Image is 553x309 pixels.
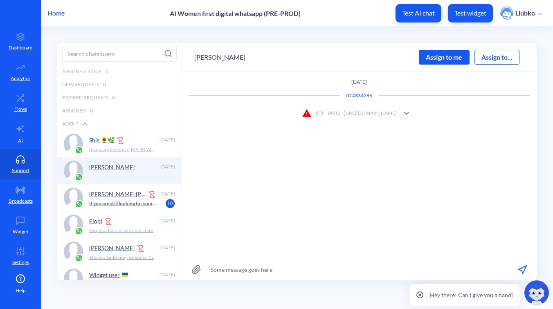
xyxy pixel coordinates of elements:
[89,200,157,207] p: If you are still looking for some more help! 💡 Type ' ' to go back to the Main Menu or type ' ' t...
[75,200,83,208] img: platform icon
[13,228,28,235] p: Widget
[137,244,145,253] img: time expired icon
[57,91,182,104] div: Expired Requests
[57,211,182,238] a: platform iconFlopi time expired icon[DATE]Hay muchas cosas a considerar para un aborto con píldor...
[12,167,29,174] p: Support
[448,4,493,22] button: Test widget
[159,244,175,251] div: [DATE]
[57,238,182,265] a: platform icon[PERSON_NAME] time expired icon[DATE]Thanks for letting me know. Cramping and bleedi...
[194,52,245,62] button: [PERSON_NAME]
[339,92,379,99] div: Conversation ID
[9,44,33,51] p: Dashboard
[159,271,175,278] div: [DATE]
[75,173,83,181] img: platform icon
[419,50,470,65] div: Assign to me
[89,271,120,278] p: Widget user
[148,190,156,199] img: time expired icon
[402,9,435,17] p: Test AI chat
[12,259,29,266] p: Settings
[57,65,182,78] div: Assigned to me
[75,254,83,262] img: platform icon
[89,244,135,251] p: [PERSON_NAME]
[57,157,182,184] a: platform icon[PERSON_NAME] [DATE]
[47,8,65,18] p: Home
[16,287,26,294] span: Help
[89,254,157,261] p: Thanks for letting me know. Cramping and bleeding may start 𝗮𝘀 𝘀𝗼𝗼𝗻 𝗮𝘀 𝟯𝟬 𝗺𝗶𝗻𝘂𝘁𝗲𝘀 after taking [M...
[57,78,182,91] div: New Requests
[430,291,514,299] p: Hey there! Can I give you a hand?
[89,217,102,224] p: Flopi
[159,217,175,224] div: [DATE]
[103,81,106,88] span: 0
[454,9,486,17] p: Test widget
[117,137,125,145] img: time expired icon
[11,75,30,82] p: Analytics
[57,184,182,211] a: platform icon[PERSON_NAME] [PERSON_NAME] time expired icon[DATE]If you are still looking for some...
[18,137,23,144] p: AI
[515,9,535,18] p: Liubko
[170,9,301,17] p: AI Women first digital whatsapp (PRE-PROD)
[302,108,397,118] div: PATCH [URL][DOMAIN_NAME]
[189,78,530,86] p: [DATE]
[75,146,83,154] img: platform icon
[122,273,128,277] img: UA
[474,50,519,65] button: Assign to...
[89,190,146,197] p: [PERSON_NAME] [PERSON_NAME]
[9,197,33,205] p: Broadcasts
[57,104,182,117] div: Assigned
[159,136,175,143] div: [DATE]
[524,280,549,305] img: copilot-icon.svg
[89,137,115,143] p: Shis 🌻🌿
[496,6,546,20] button: user photoLiubko
[57,117,182,130] div: Agent
[89,146,157,153] p: If you are less than [MEDICAL_DATA], or have run out of [MEDICAL_DATA] pills, and have not yet st...
[182,258,537,280] input: Some message goes here
[500,7,513,20] img: user photo
[396,4,441,22] button: Test AI chat
[189,105,530,121] div: PATCH [URL][DOMAIN_NAME]
[89,227,157,234] p: Hay muchas cosas a considerar para un aborto con píldoras. Puedo guiarte a través de ellos y resp...
[112,94,115,101] span: 0
[89,163,135,170] p: [PERSON_NAME]
[75,227,83,235] img: platform icon
[166,199,175,208] span: 10
[57,130,182,157] a: platform iconShis 🌻🌿 time expired icon[DATE]If you are less than [MEDICAL_DATA], or have run out ...
[90,107,93,114] span: 0
[57,265,182,292] a: platform iconWidget user [DATE]
[159,190,175,197] div: [DATE]
[62,46,177,62] input: Search chats/users
[14,105,27,113] p: Flows
[106,68,108,75] span: 0
[104,217,112,226] img: time expired icon
[159,163,175,170] div: [DATE]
